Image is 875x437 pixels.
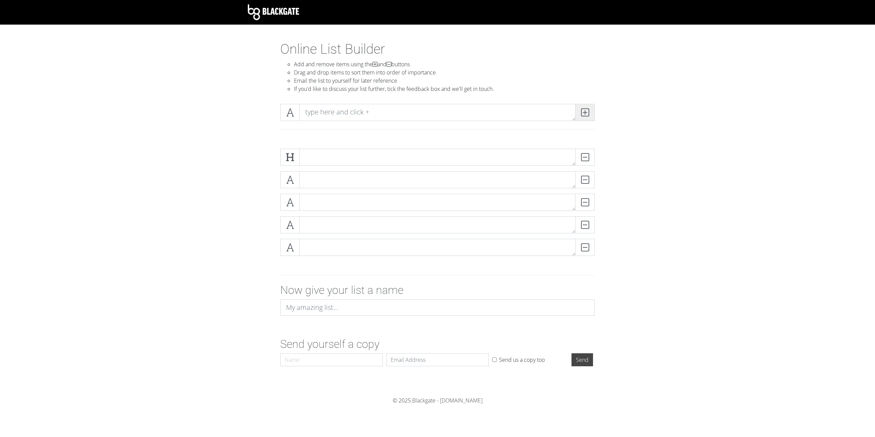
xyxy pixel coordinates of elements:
[280,353,383,366] input: Name
[294,85,595,93] li: If you'd like to discuss your list further, tick the feedback box and we'll get in touch.
[386,353,489,366] input: Email Address
[248,4,299,20] img: Blackgate
[412,397,483,404] a: Blackgate - [DOMAIN_NAME]
[280,284,595,297] h2: Now give your list a name
[280,338,595,351] h2: Send yourself a copy
[280,299,595,316] input: My amazing list...
[280,41,595,57] h1: Online List Builder
[294,60,595,68] li: Add and remove items using the and buttons
[571,353,593,366] input: Send
[294,77,595,85] li: Email the list to yourself for later reference
[294,68,595,77] li: Drag and drop items to sort them into order of importance
[499,356,545,364] label: Send us a copy too
[248,396,627,405] div: © 2025.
